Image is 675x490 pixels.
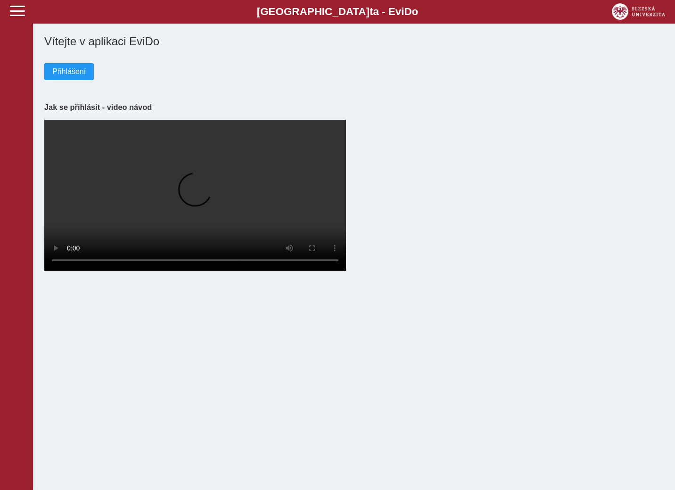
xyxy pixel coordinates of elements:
h3: Jak se přihlásit - video návod [44,103,664,112]
h1: Vítejte v aplikaci EviDo [44,35,664,48]
b: [GEOGRAPHIC_DATA] a - Evi [28,6,647,18]
button: Přihlášení [44,63,94,80]
span: t [370,6,373,17]
span: D [404,6,412,17]
video: Your browser does not support the video tag. [44,120,346,271]
span: Přihlášení [52,67,86,76]
span: o [412,6,419,17]
img: logo_web_su.png [612,3,665,20]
